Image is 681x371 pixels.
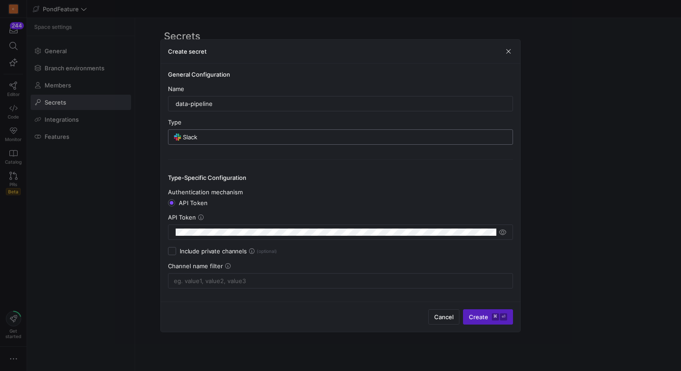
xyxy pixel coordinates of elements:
span: Authentication mechanism [168,188,243,196]
span: Include private channels [180,247,247,255]
h4: Type-Specific Configuration [168,174,513,181]
input: eg. value1, value2, value3 [174,277,507,284]
span: Create [469,313,507,321]
kbd: ⌘ [492,313,499,321]
kbd: ⏎ [500,313,507,321]
span: API Token [168,214,196,221]
h4: General Configuration [168,71,513,78]
span: Cancel [434,313,454,321]
img: undefined [174,133,181,141]
span: Name [168,85,184,92]
h3: Create secret [168,48,207,55]
span: API Token [179,199,208,206]
span: Channel name filter [168,262,223,270]
button: Cancel [428,309,459,325]
div: Type [168,119,513,126]
button: Create⌘⏎ [463,309,513,325]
